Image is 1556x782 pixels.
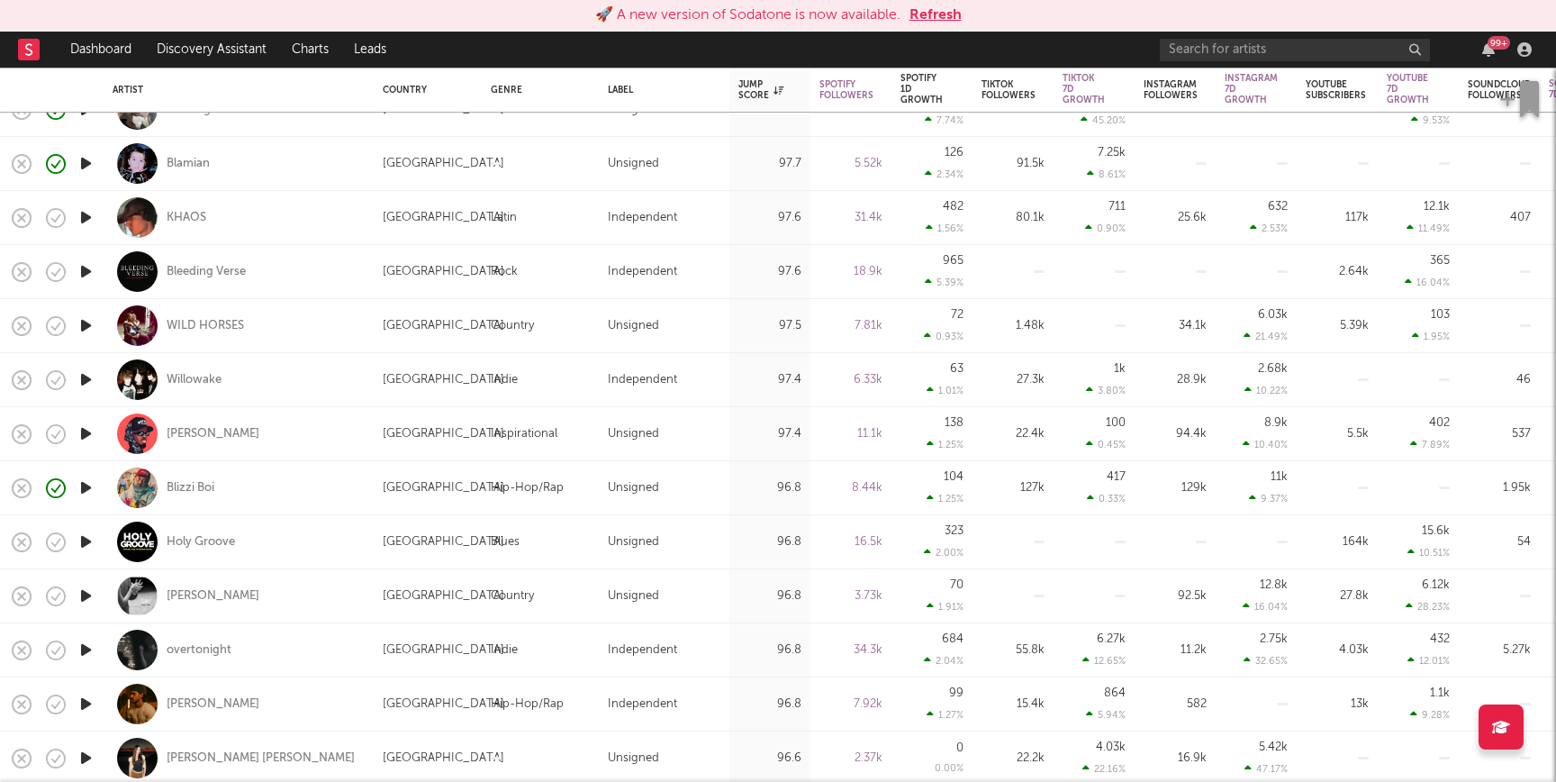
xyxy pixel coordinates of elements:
[1096,741,1126,753] div: 4.03k
[608,153,659,175] div: Unsigned
[383,315,504,337] div: [GEOGRAPHIC_DATA]
[738,369,801,391] div: 97.4
[738,532,801,553] div: 96.8
[819,369,882,391] div: 6.33k
[1306,261,1369,283] div: 2.64k
[738,477,801,499] div: 96.8
[1258,363,1288,375] div: 2.68k
[819,207,882,229] div: 31.4k
[167,480,214,496] a: Blizzi Boi
[383,261,504,283] div: [GEOGRAPHIC_DATA]
[982,79,1036,101] div: Tiktok Followers
[950,363,963,375] div: 63
[900,73,943,105] div: Spotify 1D Growth
[491,315,534,337] div: Country
[1405,277,1450,288] div: 16.04 %
[1430,687,1450,699] div: 1.1k
[491,423,557,445] div: Inspirational
[608,261,677,283] div: Independent
[1086,439,1126,450] div: 0.45 %
[927,493,963,505] div: 1.25 %
[924,331,963,342] div: 0.93 %
[383,586,504,607] div: [GEOGRAPHIC_DATA]
[945,525,963,537] div: 323
[1144,586,1207,607] div: 92.5k
[1086,385,1126,396] div: 3.80 %
[491,369,518,391] div: Indie
[982,315,1045,337] div: 1.48k
[982,207,1045,229] div: 80.1k
[943,255,963,267] div: 965
[1087,493,1126,505] div: 0.33 %
[1144,748,1207,769] div: 16.9k
[738,694,801,715] div: 96.8
[1429,417,1450,429] div: 402
[944,471,963,483] div: 104
[144,32,279,68] a: Discovery Assistant
[982,748,1045,769] div: 22.2k
[738,79,783,101] div: Jump Score
[927,385,963,396] div: 1.01 %
[819,79,873,101] div: Spotify Followers
[982,640,1045,661] div: 55.8k
[1468,640,1531,661] div: 5.27k
[1488,36,1510,50] div: 99 +
[1271,471,1288,483] div: 11k
[1144,369,1207,391] div: 28.9k
[738,423,801,445] div: 97.4
[945,147,963,159] div: 126
[1258,309,1288,321] div: 6.03k
[167,696,259,713] a: [PERSON_NAME]
[383,369,504,391] div: [GEOGRAPHIC_DATA]
[113,85,356,95] div: Artist
[819,640,882,661] div: 34.3k
[1097,633,1126,645] div: 6.27k
[595,5,900,26] div: 🚀 A new version of Sodatone is now available.
[491,532,520,553] div: Blues
[1063,73,1105,105] div: Tiktok 7D Growth
[819,586,882,607] div: 3.73k
[491,640,518,661] div: Indie
[1249,493,1288,505] div: 9.37 %
[279,32,341,68] a: Charts
[167,156,210,172] div: Blamian
[383,423,504,445] div: [GEOGRAPHIC_DATA]
[819,315,882,337] div: 7.81k
[383,153,504,175] div: [GEOGRAPHIC_DATA]
[167,264,246,280] a: Bleeding Verse
[738,207,801,229] div: 97.6
[1086,709,1126,721] div: 5.94 %
[1306,423,1369,445] div: 5.5k
[738,748,801,769] div: 96.6
[1259,741,1288,753] div: 5.42k
[491,207,517,229] div: Latin
[491,586,534,607] div: Country
[1430,633,1450,645] div: 432
[819,748,882,769] div: 2.37k
[491,85,581,95] div: Genre
[1268,201,1288,213] div: 632
[1430,255,1450,267] div: 365
[949,687,963,699] div: 99
[383,694,504,715] div: [GEOGRAPHIC_DATA]
[1424,201,1450,213] div: 12.1k
[926,223,963,234] div: 1.56 %
[942,633,963,645] div: 684
[383,748,504,769] div: [GEOGRAPHIC_DATA]
[1306,640,1369,661] div: 4.03k
[1244,655,1288,667] div: 32.65 %
[1422,525,1450,537] div: 15.6k
[1407,223,1450,234] div: 11.49 %
[341,32,399,68] a: Leads
[925,168,963,180] div: 2.34 %
[491,261,518,283] div: Rock
[1144,423,1207,445] div: 94.4k
[1144,79,1198,101] div: Instagram Followers
[1482,42,1495,57] button: 99+
[982,423,1045,445] div: 22.4k
[167,534,235,550] a: Holy Groove
[1225,73,1278,105] div: Instagram 7D Growth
